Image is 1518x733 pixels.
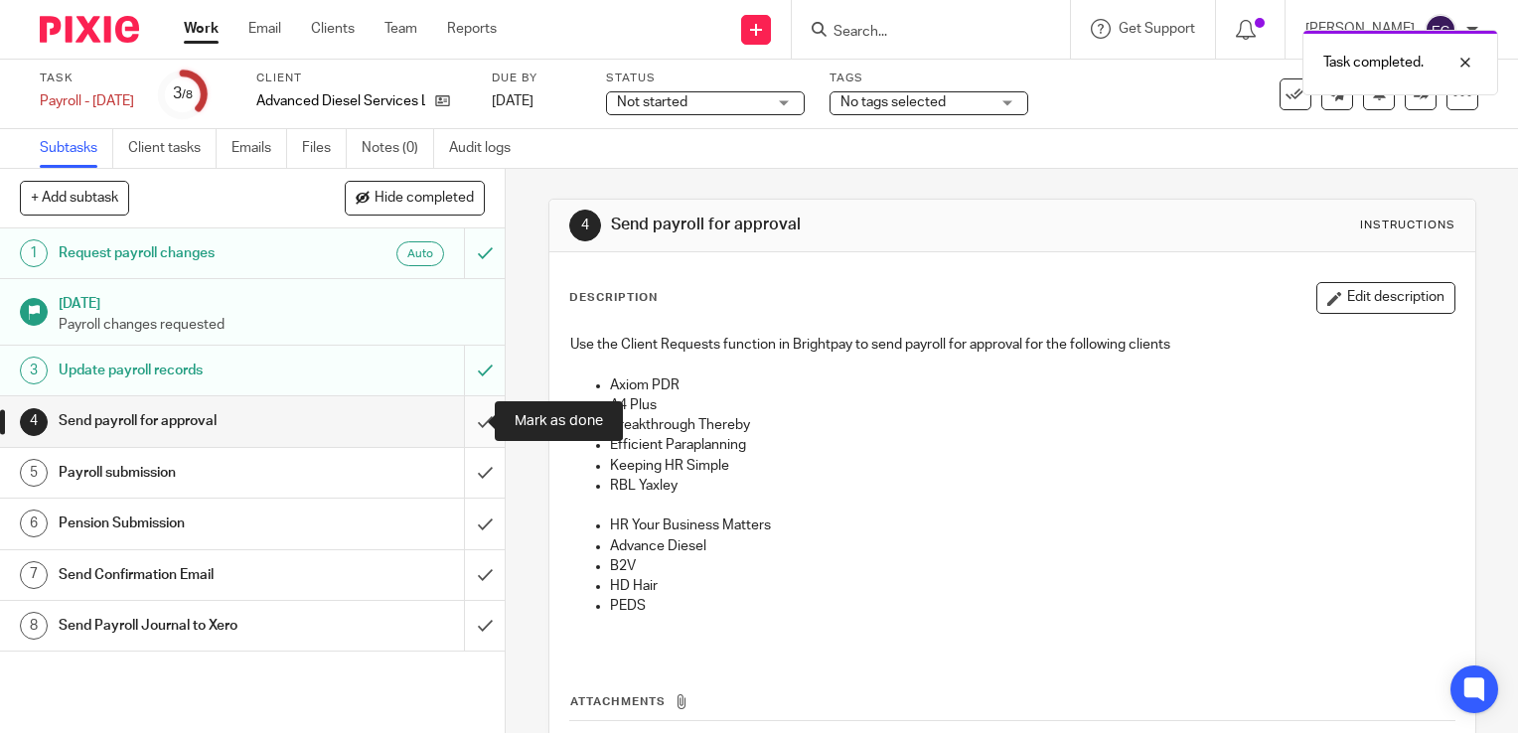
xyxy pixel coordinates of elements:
[59,315,486,335] p: Payroll changes requested
[59,356,316,385] h1: Update payroll records
[375,191,474,207] span: Hide completed
[611,215,1054,235] h1: Send payroll for approval
[610,375,1454,395] p: Axiom PDR
[40,71,134,86] label: Task
[302,129,347,168] a: Files
[610,476,1454,496] p: RBL Yaxley
[449,129,526,168] a: Audit logs
[59,611,316,641] h1: Send Payroll Journal to Xero
[20,408,48,436] div: 4
[1360,218,1455,233] div: Instructions
[610,515,1454,535] p: HR Your Business Matters
[1323,53,1424,73] p: Task completed.
[256,71,467,86] label: Client
[20,459,48,487] div: 5
[345,181,485,215] button: Hide completed
[59,560,316,590] h1: Send Confirmation Email
[20,181,129,215] button: + Add subtask
[59,458,316,488] h1: Payroll submission
[184,19,219,39] a: Work
[182,89,193,100] small: /8
[231,129,287,168] a: Emails
[610,536,1454,556] p: Advance Diesel
[569,290,658,306] p: Description
[59,289,486,314] h1: [DATE]
[569,210,601,241] div: 4
[617,95,687,109] span: Not started
[610,576,1454,596] p: HD Hair
[20,239,48,267] div: 1
[40,129,113,168] a: Subtasks
[570,335,1454,355] p: Use the Client Requests function in Brightpay to send payroll for approval for the following clients
[20,357,48,384] div: 3
[20,612,48,640] div: 8
[311,19,355,39] a: Clients
[128,129,217,168] a: Client tasks
[362,129,434,168] a: Notes (0)
[40,16,139,43] img: Pixie
[20,510,48,537] div: 6
[173,82,193,105] div: 3
[840,95,946,109] span: No tags selected
[610,456,1454,476] p: Keeping HR Simple
[447,19,497,39] a: Reports
[610,596,1454,616] p: PEDS
[248,19,281,39] a: Email
[1425,14,1456,46] img: svg%3E
[59,509,316,538] h1: Pension Submission
[610,435,1454,455] p: Efficient Paraplanning
[40,91,134,111] div: Payroll - August 2025
[492,94,533,108] span: [DATE]
[59,238,316,268] h1: Request payroll changes
[492,71,581,86] label: Due by
[20,561,48,589] div: 7
[59,406,316,436] h1: Send payroll for approval
[570,696,666,707] span: Attachments
[606,71,805,86] label: Status
[396,241,444,266] div: Auto
[1316,282,1455,314] button: Edit description
[256,91,425,111] p: Advanced Diesel Services Ltd
[40,91,134,111] div: Payroll - [DATE]
[610,395,1454,415] p: A4 Plus
[610,556,1454,576] p: B2V
[384,19,417,39] a: Team
[610,415,1454,435] p: Breakthrough Thereby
